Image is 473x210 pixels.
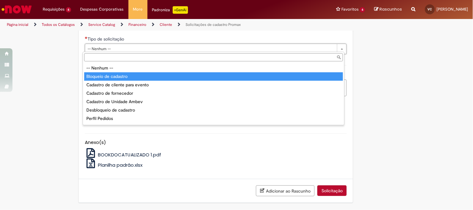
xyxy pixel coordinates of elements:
div: -- Nenhum -- [84,64,343,72]
div: Reativação de Cadastro de Clientes Promax [84,123,343,131]
div: Cadastro de Unidade Ambev [84,98,343,106]
ul: Tipo de solicitação [83,63,344,125]
div: Desbloqueio de cadastro [84,106,343,114]
div: Perfil Pedidos [84,114,343,123]
div: Cadastro de fornecedor [84,89,343,98]
div: Bloqueio de cadastro [84,72,343,81]
div: Cadastro de cliente para evento [84,81,343,89]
